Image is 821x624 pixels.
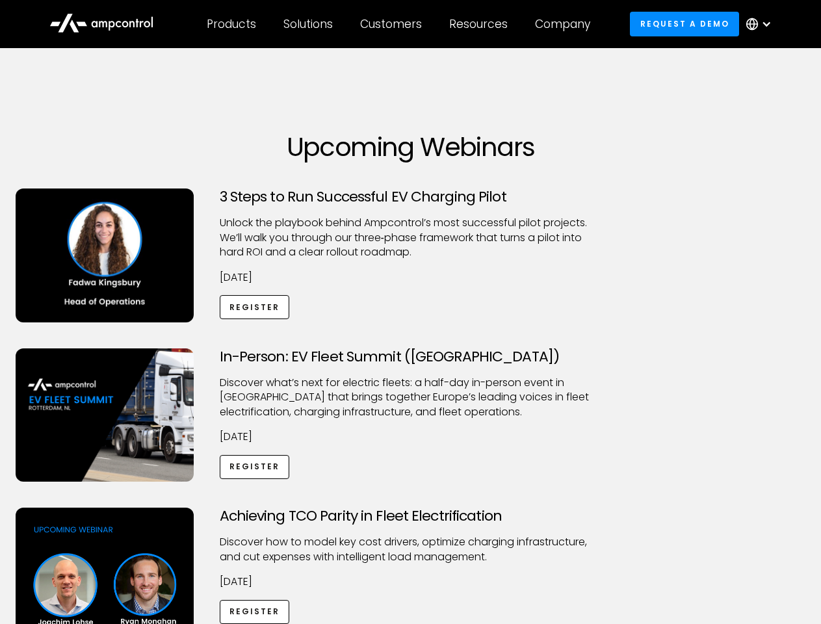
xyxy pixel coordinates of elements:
a: Register [220,295,290,319]
a: Register [220,600,290,624]
p: Unlock the playbook behind Ampcontrol’s most successful pilot projects. We’ll walk you through ou... [220,216,602,259]
div: Products [207,17,256,31]
div: Resources [449,17,508,31]
div: Company [535,17,590,31]
div: Solutions [283,17,333,31]
h3: Achieving TCO Parity in Fleet Electrification [220,508,602,525]
a: Register [220,455,290,479]
h3: 3 Steps to Run Successful EV Charging Pilot [220,188,602,205]
p: [DATE] [220,270,602,285]
h3: In-Person: EV Fleet Summit ([GEOGRAPHIC_DATA]) [220,348,602,365]
div: Customers [360,17,422,31]
p: Discover how to model key cost drivers, optimize charging infrastructure, and cut expenses with i... [220,535,602,564]
a: Request a demo [630,12,739,36]
p: ​Discover what’s next for electric fleets: a half-day in-person event in [GEOGRAPHIC_DATA] that b... [220,376,602,419]
p: [DATE] [220,430,602,444]
h1: Upcoming Webinars [16,131,806,162]
p: [DATE] [220,575,602,589]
